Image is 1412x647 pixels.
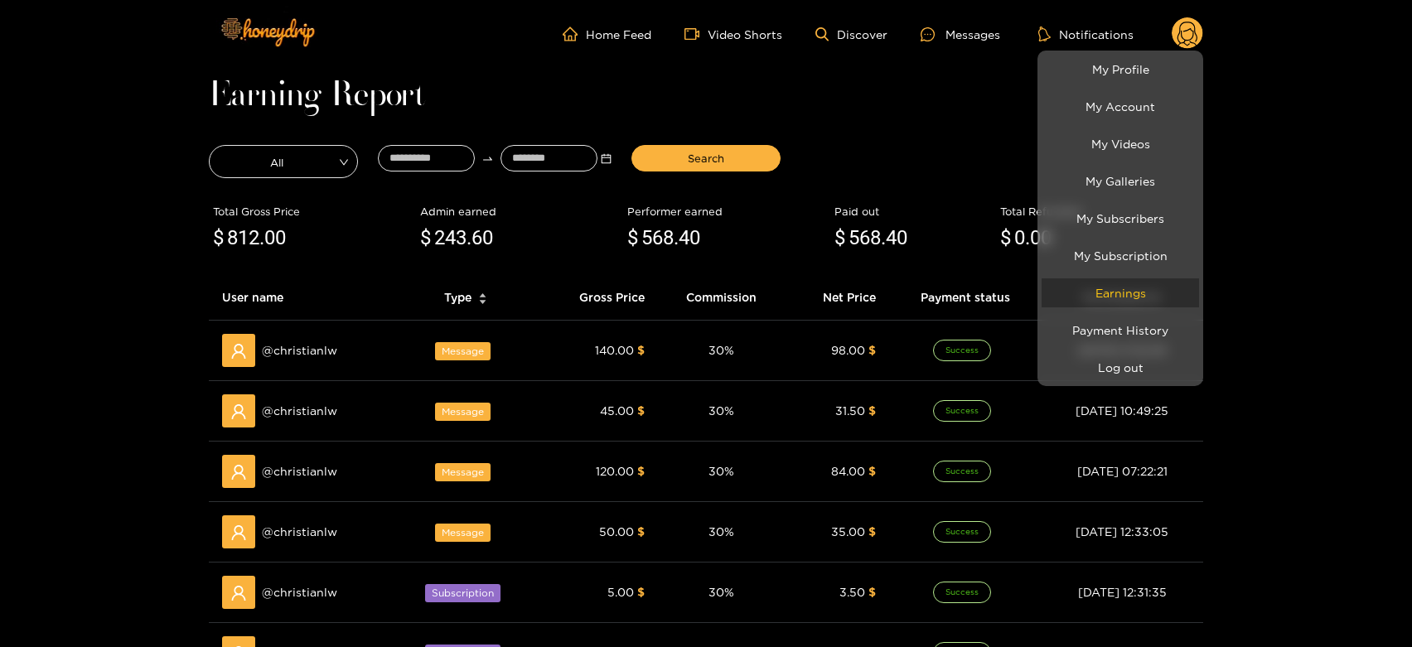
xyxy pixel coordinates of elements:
a: My Videos [1042,129,1199,158]
a: My Profile [1042,55,1199,84]
a: Payment History [1042,316,1199,345]
a: My Subscription [1042,241,1199,270]
a: My Account [1042,92,1199,121]
a: My Galleries [1042,167,1199,196]
button: Log out [1042,353,1199,382]
a: Earnings [1042,278,1199,307]
a: My Subscribers [1042,204,1199,233]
